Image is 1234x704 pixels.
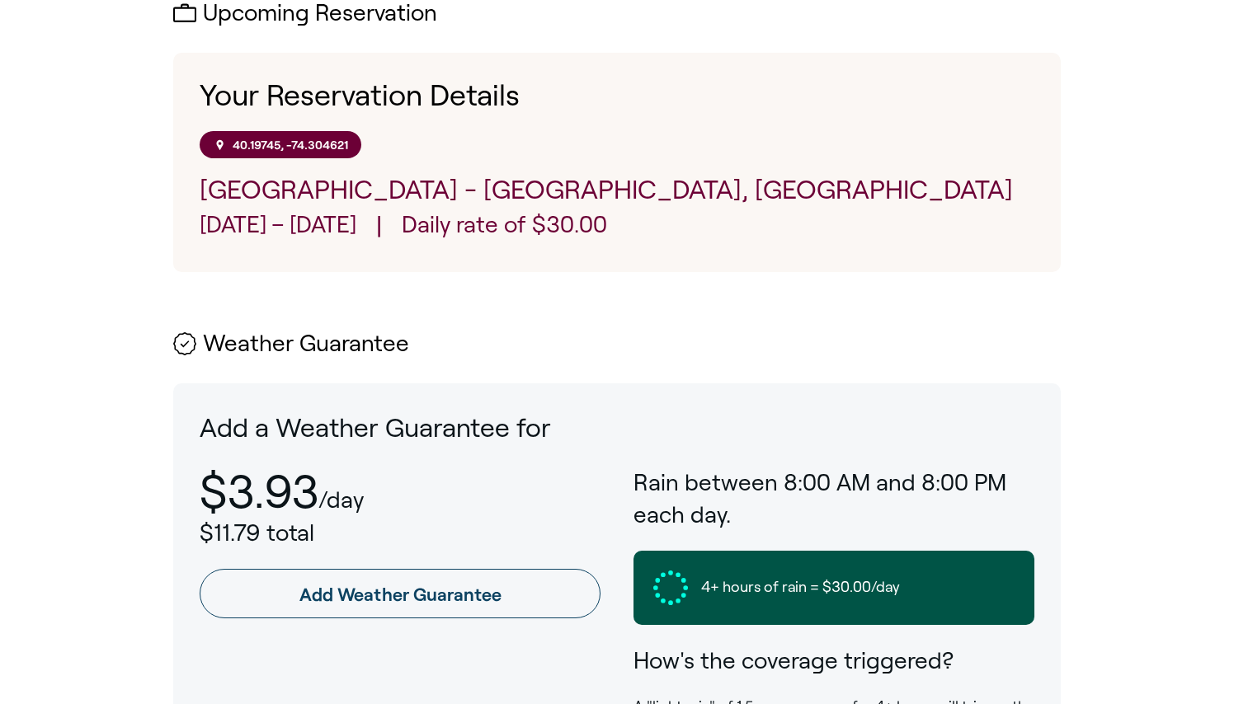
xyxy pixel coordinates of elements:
[200,209,356,246] p: [DATE] – [DATE]
[402,209,607,246] p: Daily rate of $30.00
[200,467,318,517] p: $3.93
[200,410,1034,447] p: Add a Weather Guarantee for
[318,487,364,513] p: /day
[701,577,900,598] span: 4+ hours of rain = $30.00/day
[633,467,1034,531] h3: Rain between 8:00 AM and 8:00 PM each day.
[173,331,1061,357] h2: Weather Guarantee
[200,569,601,618] a: Add Weather Guarantee
[376,209,382,246] span: |
[200,171,1034,209] p: [GEOGRAPHIC_DATA] - [GEOGRAPHIC_DATA], [GEOGRAPHIC_DATA]
[200,520,314,546] span: $11.79 total
[173,1,1061,26] h2: Upcoming Reservation
[200,79,1034,112] h1: Your Reservation Details
[633,645,1034,677] h3: How's the coverage triggered?
[233,138,348,152] p: 40.19745, -74.304621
